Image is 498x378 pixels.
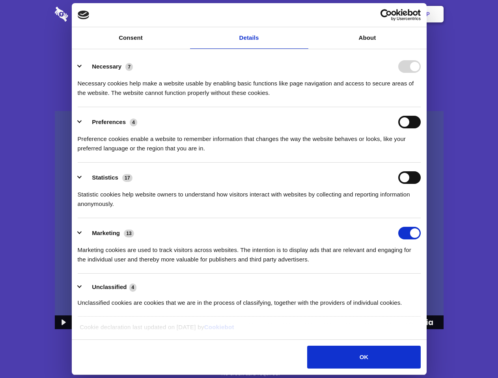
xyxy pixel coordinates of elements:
img: logo-wordmark-white-trans-d4663122ce5f474addd5e946df7df03e33cb6a1c49d2221995e7729f52c070b2.svg [55,7,122,22]
a: Login [358,2,392,26]
label: Preferences [92,119,126,125]
span: 13 [124,230,134,237]
button: Marketing (13) [78,227,139,239]
a: Usercentrics Cookiebot - opens in a new window [352,9,421,21]
button: Unclassified (4) [78,282,142,292]
span: 4 [130,119,137,126]
button: Necessary (7) [78,60,138,73]
img: logo [78,11,90,19]
a: Consent [72,27,190,49]
div: Necessary cookies help make a website usable by enabling basic functions like page navigation and... [78,73,421,98]
span: 17 [122,174,132,182]
a: Details [190,27,308,49]
button: Preferences (4) [78,116,142,128]
button: Play Video [55,315,71,329]
div: Unclassified cookies are cookies that we are in the process of classifying, together with the pro... [78,292,421,308]
span: 7 [125,63,133,71]
iframe: Drift Widget Chat Controller [459,339,489,369]
span: 4 [129,283,137,291]
h1: Eliminate Slack Data Loss. [55,35,444,64]
a: Cookiebot [204,324,234,330]
label: Statistics [92,174,118,181]
div: Preference cookies enable a website to remember information that changes the way the website beha... [78,128,421,153]
a: About [308,27,427,49]
h4: Auto-redaction of sensitive data, encrypted data sharing and self-destructing private chats. Shar... [55,72,444,98]
label: Marketing [92,230,120,236]
img: Sharesecret [55,111,444,330]
label: Necessary [92,63,121,70]
button: Statistics (17) [78,171,138,184]
button: OK [307,346,420,369]
a: Pricing [231,2,266,26]
div: Marketing cookies are used to track visitors across websites. The intention is to display ads tha... [78,239,421,264]
div: Statistic cookies help website owners to understand how visitors interact with websites by collec... [78,184,421,209]
a: Contact [320,2,356,26]
div: Cookie declaration last updated on [DATE] by [74,322,424,338]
